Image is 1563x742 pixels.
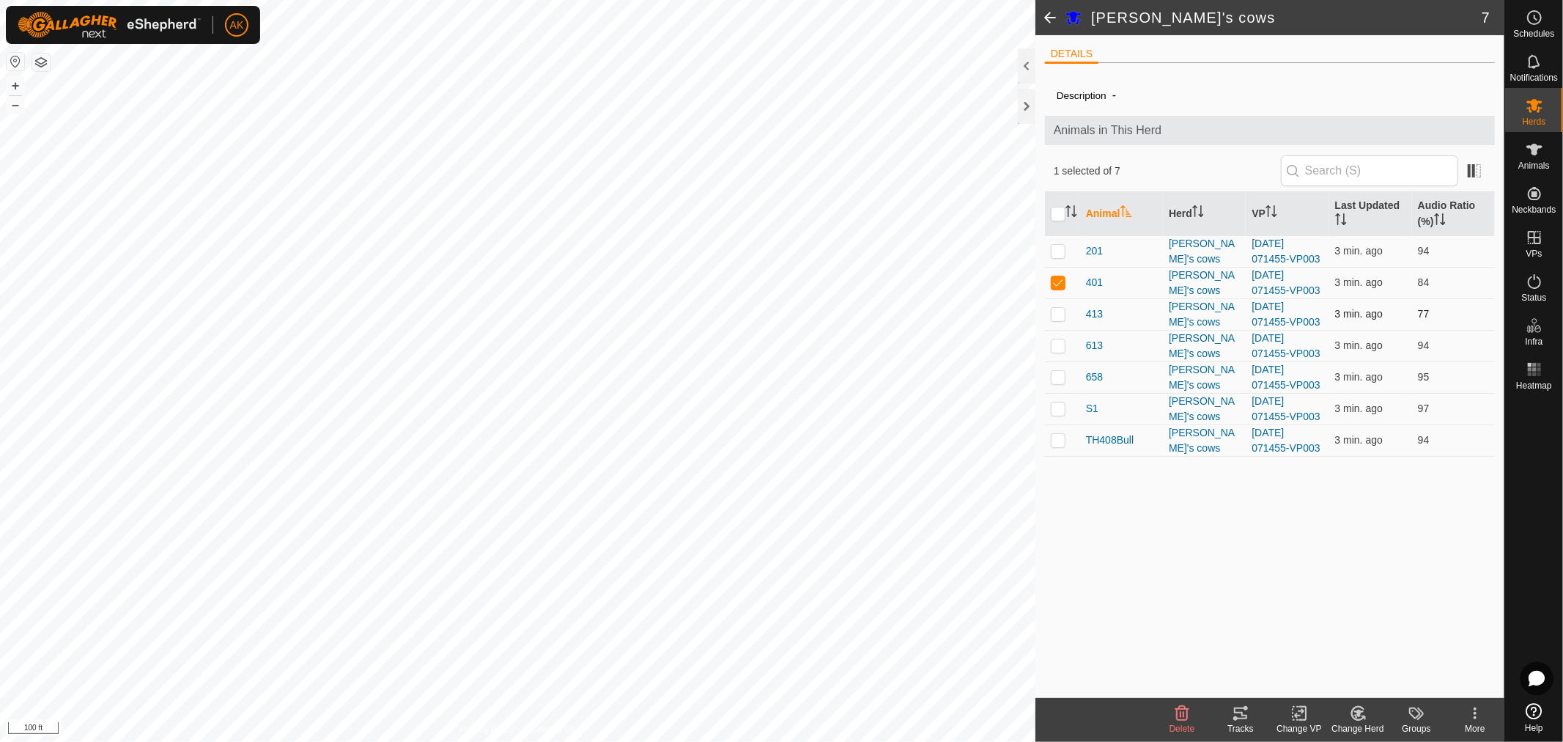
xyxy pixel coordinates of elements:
[1516,381,1552,390] span: Heatmap
[1522,117,1545,126] span: Herds
[1482,7,1490,29] span: 7
[230,18,244,33] span: AK
[1252,332,1320,359] a: [DATE] 071455-VP003
[1418,276,1430,288] span: 84
[32,54,50,71] button: Map Layers
[1335,403,1383,414] span: Aug 22, 2025, 7:35 AM
[1106,83,1122,107] span: -
[1521,293,1546,302] span: Status
[1418,308,1430,320] span: 77
[1086,243,1103,259] span: 201
[1526,249,1542,258] span: VPs
[1086,275,1103,290] span: 401
[1169,331,1240,361] div: [PERSON_NAME]'s cows
[1418,339,1430,351] span: 94
[1086,338,1103,353] span: 613
[1252,395,1320,422] a: [DATE] 071455-VP003
[1169,394,1240,425] div: [PERSON_NAME]'s cows
[1512,205,1556,214] span: Neckbands
[1335,339,1383,351] span: Aug 22, 2025, 7:35 AM
[1281,155,1458,186] input: Search (S)
[1054,122,1486,139] span: Animals in This Herd
[1265,207,1277,219] p-sorticon: Activate to sort
[7,53,24,70] button: Reset Map
[1057,90,1106,101] label: Description
[1418,434,1430,446] span: 94
[1080,192,1163,236] th: Animal
[1434,216,1446,227] p-sorticon: Activate to sort
[1170,724,1195,734] span: Delete
[1120,207,1132,219] p-sorticon: Activate to sort
[7,96,24,114] button: –
[460,723,515,736] a: Privacy Policy
[1252,301,1320,328] a: [DATE] 071455-VP003
[1086,370,1103,385] span: 658
[1510,73,1558,82] span: Notifications
[1335,308,1383,320] span: Aug 22, 2025, 7:35 AM
[532,723,575,736] a: Contact Us
[1065,207,1077,219] p-sorticon: Activate to sort
[1518,161,1550,170] span: Animals
[18,12,201,38] img: Gallagher Logo
[1169,362,1240,393] div: [PERSON_NAME]'s cows
[1054,164,1281,179] span: 1 selected of 7
[7,77,24,95] button: +
[1387,722,1446,735] div: Groups
[1163,192,1246,236] th: Herd
[1252,364,1320,391] a: [DATE] 071455-VP003
[1329,722,1387,735] div: Change Herd
[1086,306,1103,322] span: 413
[1446,722,1504,735] div: More
[1335,434,1383,446] span: Aug 22, 2025, 7:35 AM
[1252,427,1320,454] a: [DATE] 071455-VP003
[1169,236,1240,267] div: [PERSON_NAME]'s cows
[1513,29,1554,38] span: Schedules
[1252,238,1320,265] a: [DATE] 071455-VP003
[1169,268,1240,298] div: [PERSON_NAME]'s cows
[1418,371,1430,383] span: 95
[1525,724,1543,732] span: Help
[1270,722,1329,735] div: Change VP
[1418,245,1430,257] span: 94
[1335,216,1347,227] p-sorticon: Activate to sort
[1045,46,1098,64] li: DETAILS
[1211,722,1270,735] div: Tracks
[1329,192,1412,236] th: Last Updated
[1086,401,1098,416] span: S1
[1169,299,1240,330] div: [PERSON_NAME]'s cows
[1335,276,1383,288] span: Aug 22, 2025, 7:35 AM
[1525,337,1542,346] span: Infra
[1086,433,1134,448] span: TH408Bull
[1246,192,1329,236] th: VP
[1412,192,1495,236] th: Audio Ratio (%)
[1252,269,1320,296] a: [DATE] 071455-VP003
[1169,425,1240,456] div: [PERSON_NAME]'s cows
[1192,207,1204,219] p-sorticon: Activate to sort
[1091,9,1482,26] h2: [PERSON_NAME]'s cows
[1335,245,1383,257] span: Aug 22, 2025, 7:35 AM
[1505,697,1563,738] a: Help
[1418,403,1430,414] span: 97
[1335,371,1383,383] span: Aug 22, 2025, 7:35 AM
